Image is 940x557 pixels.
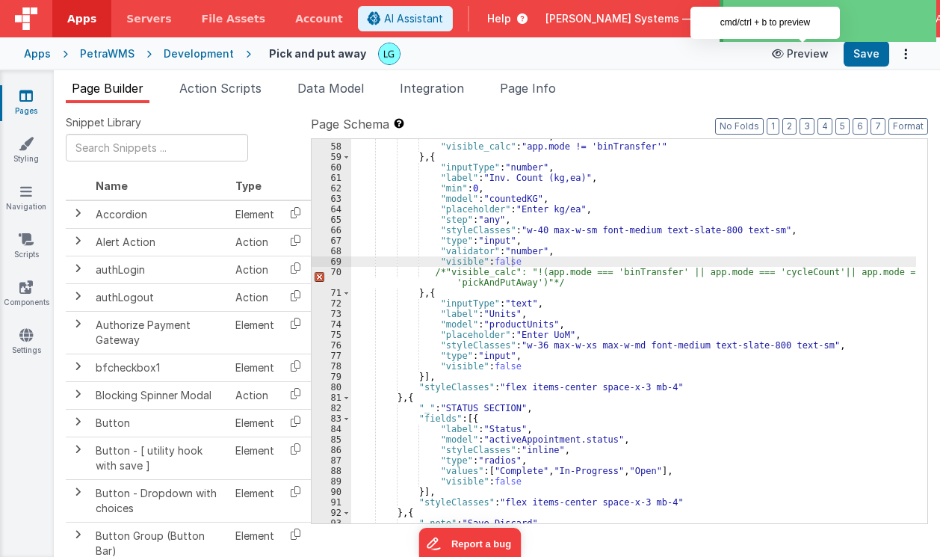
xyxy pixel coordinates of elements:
div: Apps [24,46,51,61]
span: Help [487,11,511,26]
button: 3 [800,118,814,135]
div: PetraWMS [80,46,134,61]
span: Action Scripts [179,81,262,96]
span: Servers [126,11,171,26]
span: Page Schema [311,115,389,133]
div: 87 [312,455,351,466]
div: 89 [312,476,351,487]
div: 91 [312,497,351,508]
td: Action [229,381,280,409]
span: Integration [400,81,464,96]
span: [PERSON_NAME] Systems — [545,11,693,26]
div: 84 [312,424,351,434]
td: Action [229,256,280,283]
div: 86 [312,445,351,455]
input: Search Snippets ... [66,134,248,161]
button: 5 [835,118,850,135]
div: 72 [312,298,351,309]
div: 71 [312,288,351,298]
span: Apps [67,11,96,26]
td: Accordion [90,200,229,229]
div: 66 [312,225,351,236]
div: 79 [312,372,351,382]
div: 90 [312,487,351,497]
div: 73 [312,309,351,319]
td: bfcheckbox1 [90,354,229,381]
span: Data Model [297,81,364,96]
div: 85 [312,434,351,445]
div: 92 [312,508,351,518]
button: Save [844,41,889,67]
div: 93 [312,518,351,529]
div: 61 [312,173,351,183]
div: 65 [312,215,351,225]
td: Element [229,311,280,354]
td: Button - Dropdown with choices [90,479,229,522]
button: 7 [871,118,885,135]
div: Development [164,46,234,61]
td: Action [229,228,280,256]
img: 94c3b1dec6147b22a6e61032f6542a92 [379,43,400,64]
td: Blocking Spinner Modal [90,381,229,409]
button: 6 [853,118,868,135]
td: authLogout [90,283,229,311]
td: Action [229,283,280,311]
div: 80 [312,382,351,393]
td: Authorize Payment Gateway [90,311,229,354]
td: Element [229,479,280,522]
div: 82 [312,403,351,413]
div: 68 [312,246,351,256]
div: 64 [312,204,351,215]
td: Element [229,354,280,381]
div: 83 [312,413,351,424]
button: No Folds [715,118,764,135]
div: 76 [312,340,351,351]
div: 75 [312,330,351,340]
div: 67 [312,236,351,246]
span: AI Assistant [384,11,443,26]
div: 60 [312,162,351,173]
td: Button [90,409,229,437]
div: 74 [312,319,351,330]
span: Name [96,179,128,192]
td: authLogin [90,256,229,283]
h4: Pick and put away [269,48,366,59]
span: Page Builder [72,81,143,96]
td: Button - [ utility hook with save ] [90,437,229,479]
td: Element [229,200,280,229]
button: 1 [767,118,779,135]
div: 69 [312,256,351,267]
button: 2 [782,118,797,135]
span: Page Info [500,81,556,96]
div: 77 [312,351,351,361]
button: 4 [817,118,832,135]
td: Alert Action [90,228,229,256]
span: Snippet Library [66,115,141,130]
button: Options [895,43,916,64]
div: 88 [312,466,351,476]
div: 78 [312,361,351,372]
span: Type [235,179,262,192]
button: AI Assistant [358,6,453,31]
div: 63 [312,194,351,204]
td: Element [229,409,280,437]
div: cmd/ctrl + b to preview [690,7,840,39]
span: File Assets [202,11,266,26]
div: 62 [312,183,351,194]
div: 59 [312,152,351,162]
td: Element [229,437,280,479]
div: 70 [312,267,351,288]
button: Preview [763,42,838,66]
div: 58 [312,141,351,152]
button: Format [888,118,928,135]
div: 81 [312,393,351,403]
